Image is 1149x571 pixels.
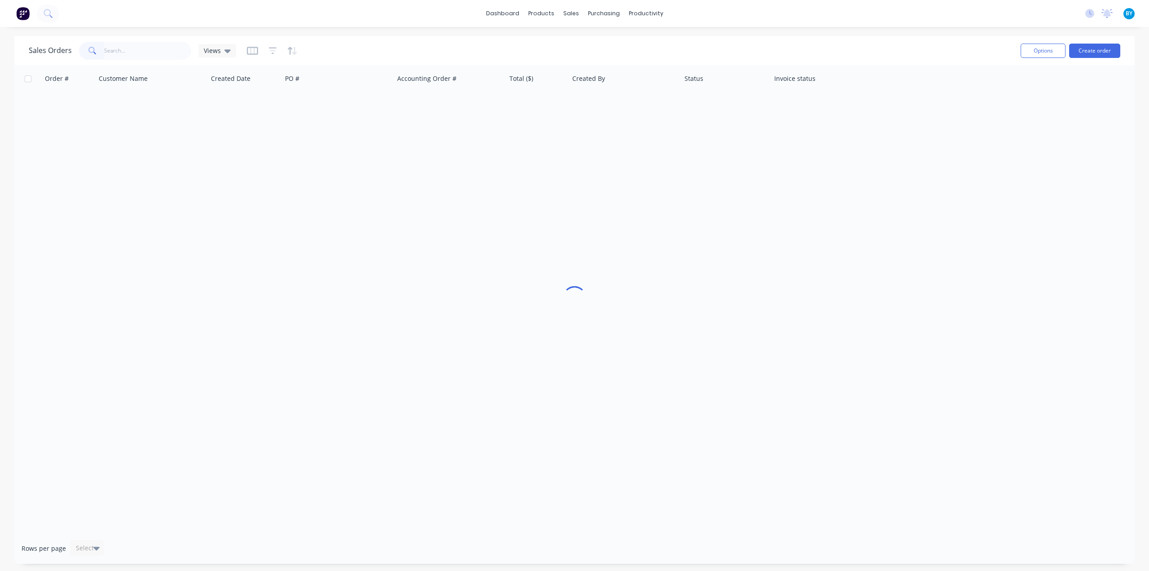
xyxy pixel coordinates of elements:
[29,46,72,55] h1: Sales Orders
[684,74,703,83] div: Status
[1021,44,1066,58] button: Options
[45,74,69,83] div: Order #
[204,46,221,55] span: Views
[1126,9,1132,18] span: BY
[559,7,583,20] div: sales
[572,74,605,83] div: Created By
[1069,44,1120,58] button: Create order
[583,7,624,20] div: purchasing
[76,544,99,553] div: Select...
[482,7,524,20] a: dashboard
[285,74,299,83] div: PO #
[16,7,30,20] img: Factory
[22,544,66,553] span: Rows per page
[774,74,816,83] div: Invoice status
[624,7,668,20] div: productivity
[524,7,559,20] div: products
[397,74,456,83] div: Accounting Order #
[99,74,148,83] div: Customer Name
[211,74,250,83] div: Created Date
[509,74,533,83] div: Total ($)
[104,42,192,60] input: Search...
